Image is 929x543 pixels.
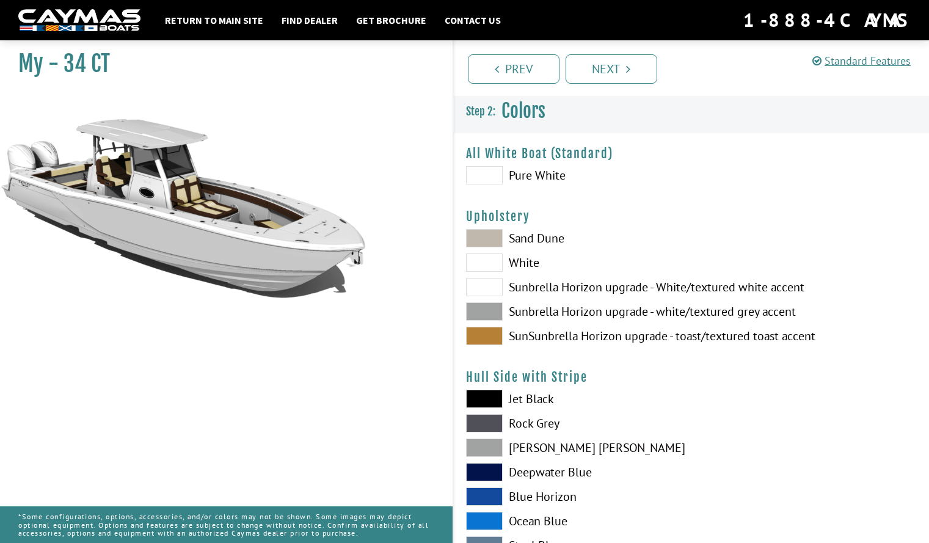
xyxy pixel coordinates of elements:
[466,390,679,408] label: Jet Black
[566,54,657,84] a: Next
[743,7,911,34] div: 1-888-4CAYMAS
[350,12,432,28] a: Get Brochure
[466,327,679,345] label: SunSunbrella Horizon upgrade - toast/textured toast accent
[466,209,917,224] h4: Upholstery
[812,54,911,68] a: Standard Features
[466,487,679,506] label: Blue Horizon
[466,278,679,296] label: Sunbrella Horizon upgrade - White/textured white accent
[466,302,679,321] label: Sunbrella Horizon upgrade - white/textured grey accent
[18,506,434,543] p: *Some configurations, options, accessories, and/or colors may not be shown. Some images may depic...
[159,12,269,28] a: Return to main site
[466,146,917,161] h4: All White Boat (Standard)
[466,166,679,184] label: Pure White
[18,9,140,32] img: white-logo-c9c8dbefe5ff5ceceb0f0178aa75bf4bb51f6bca0971e226c86eb53dfe498488.png
[439,12,507,28] a: Contact Us
[275,12,344,28] a: Find Dealer
[466,414,679,432] label: Rock Grey
[18,50,422,78] h1: My - 34 CT
[466,439,679,457] label: [PERSON_NAME] [PERSON_NAME]
[466,463,679,481] label: Deepwater Blue
[466,229,679,247] label: Sand Dune
[468,54,559,84] a: Prev
[466,512,679,530] label: Ocean Blue
[466,370,917,385] h4: Hull Side with Stripe
[466,253,679,272] label: White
